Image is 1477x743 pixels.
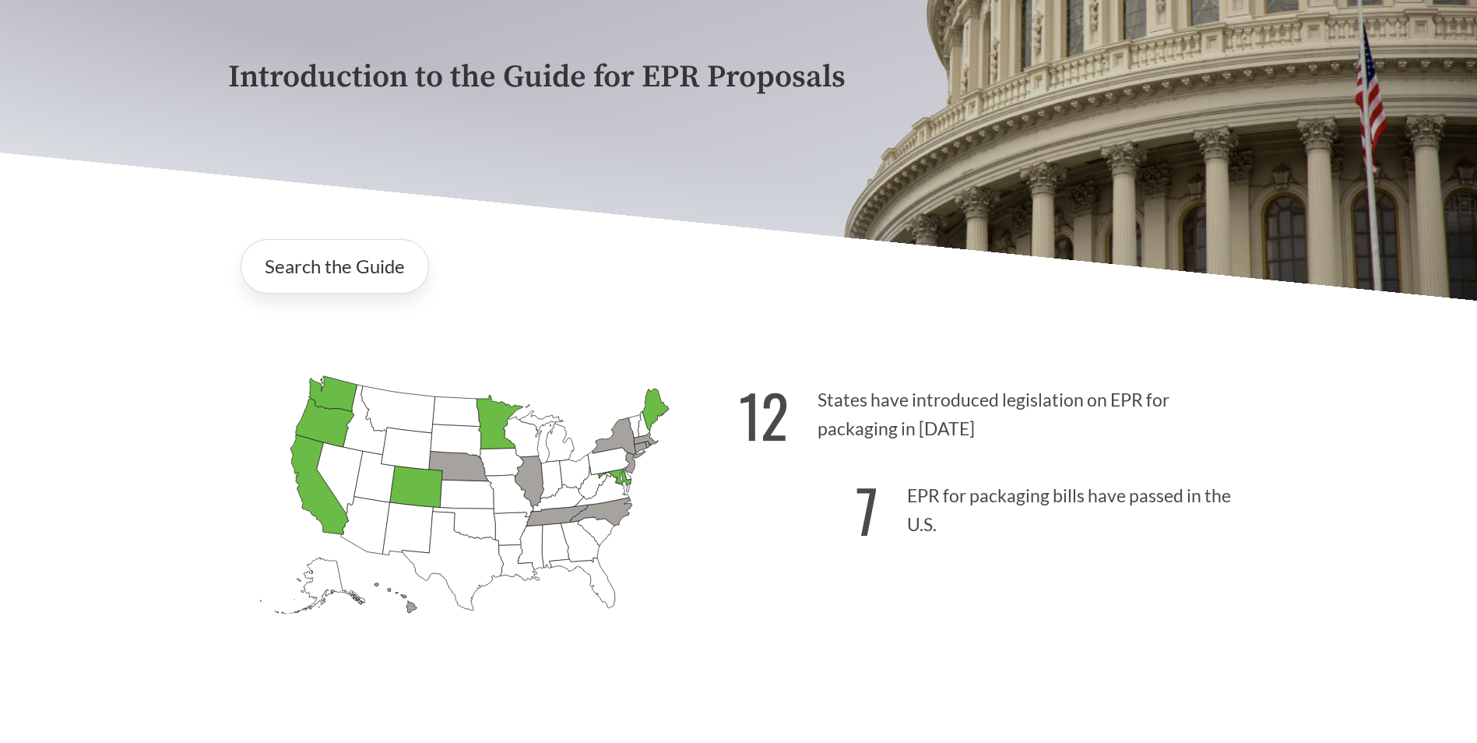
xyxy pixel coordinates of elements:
p: EPR for packaging bills have passed in the U.S. [739,458,1250,554]
a: Search the Guide [241,239,429,294]
p: Introduction to the Guide for EPR Proposals [228,60,1250,95]
p: States have introduced legislation on EPR for packaging in [DATE] [739,362,1250,458]
strong: 12 [739,371,789,458]
strong: 7 [856,467,878,553]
